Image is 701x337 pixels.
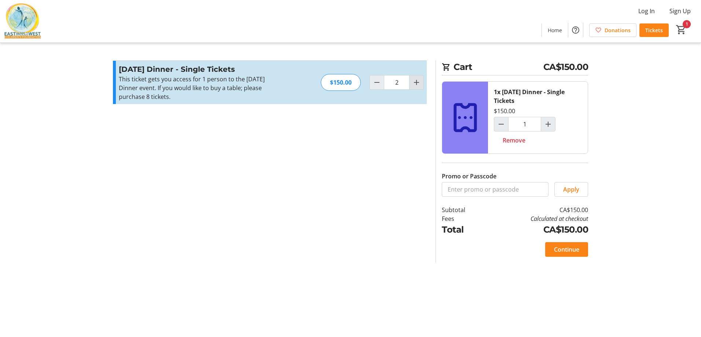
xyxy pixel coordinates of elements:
[508,117,541,132] input: Diwali Dinner - Single Tickets Quantity
[484,223,588,236] td: CA$150.00
[4,3,41,40] img: East Meets West Children's Foundation's Logo
[410,75,423,89] button: Increment by one
[494,117,508,131] button: Decrement by one
[645,26,663,34] span: Tickets
[554,245,579,254] span: Continue
[442,182,548,197] input: Enter promo or passcode
[370,75,384,89] button: Decrement by one
[638,7,655,15] span: Log In
[494,133,534,148] button: Remove
[119,75,279,101] div: This ticket gets you access for 1 person to the [DATE] Dinner event. If you would like to buy a t...
[589,23,636,37] a: Donations
[568,23,583,37] button: Help
[542,23,568,37] a: Home
[494,88,582,105] div: 1x [DATE] Dinner - Single Tickets
[632,5,661,17] button: Log In
[541,117,555,131] button: Increment by one
[442,60,588,75] h2: Cart
[675,23,688,36] button: Cart
[545,242,588,257] button: Continue
[669,7,691,15] span: Sign Up
[119,64,279,75] h3: [DATE] Dinner - Single Tickets
[605,26,631,34] span: Donations
[442,214,484,223] td: Fees
[442,223,484,236] td: Total
[484,214,588,223] td: Calculated at checkout
[639,23,669,37] a: Tickets
[548,26,562,34] span: Home
[442,172,496,181] label: Promo or Passcode
[503,136,525,145] span: Remove
[554,182,588,197] button: Apply
[664,5,697,17] button: Sign Up
[484,205,588,214] td: CA$150.00
[321,74,361,91] div: $150.00
[384,75,410,90] input: Diwali Dinner - Single Tickets Quantity
[442,205,484,214] td: Subtotal
[563,185,579,194] span: Apply
[494,107,515,115] div: $150.00
[543,60,588,74] span: CA$150.00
